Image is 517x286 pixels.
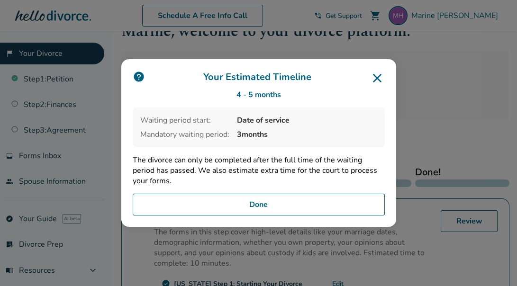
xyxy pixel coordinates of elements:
[237,129,377,140] span: 3 months
[133,194,385,215] button: Done
[133,71,385,86] h3: Your Estimated Timeline
[140,115,229,125] span: Waiting period start:
[237,115,377,125] span: Date of service
[470,241,517,286] iframe: Chat Widget
[140,129,229,140] span: Mandatory waiting period:
[133,71,145,83] img: icon
[133,89,385,100] div: 4 - 5 months
[133,155,385,186] p: The divorce can only be completed after the full time of the waiting period has passed. We also e...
